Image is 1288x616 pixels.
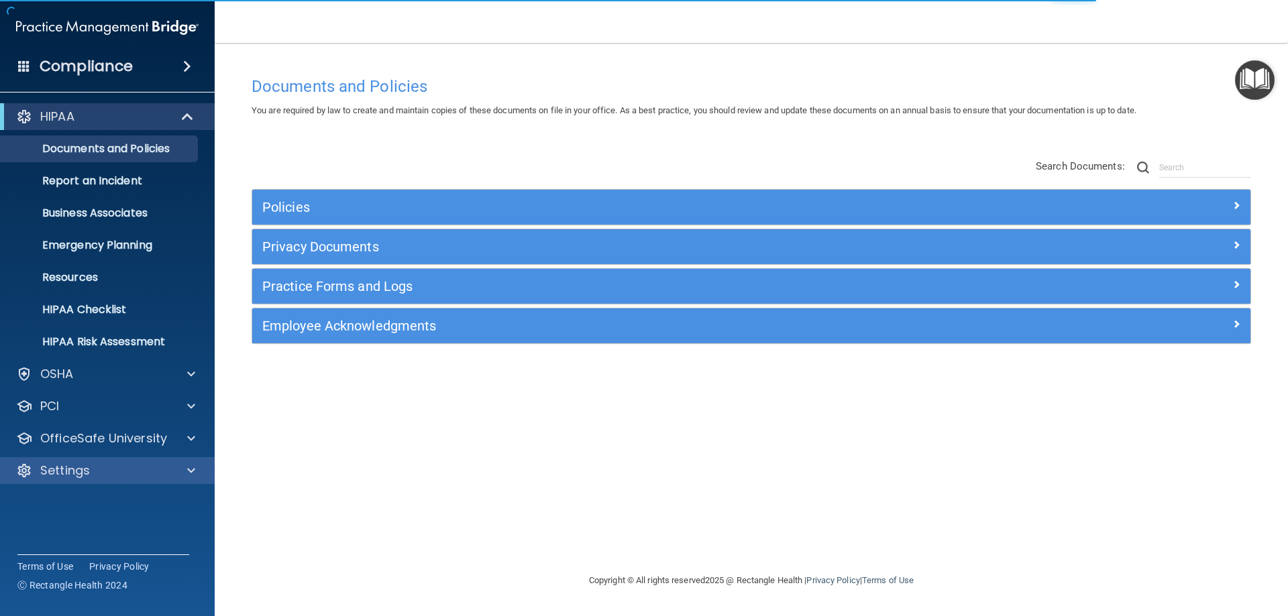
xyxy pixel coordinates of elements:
p: Emergency Planning [9,239,192,252]
p: OSHA [40,366,74,382]
p: HIPAA [40,109,74,125]
p: OfficeSafe University [40,430,167,446]
a: Privacy Policy [806,575,859,585]
a: PCI [16,398,195,414]
p: Documents and Policies [9,142,192,156]
h5: Employee Acknowledgments [262,318,991,333]
a: Policies [262,196,1240,218]
a: OfficeSafe University [16,430,195,446]
a: Terms of Use [17,560,73,573]
h4: Documents and Policies [252,78,1251,95]
h5: Policies [262,200,991,214]
span: Search Documents: [1036,160,1125,172]
img: ic-search.3b580494.png [1137,162,1149,174]
p: HIPAA Risk Assessment [9,335,192,349]
p: Business Associates [9,206,192,220]
p: Report an Incident [9,174,192,188]
h4: Compliance [40,57,133,76]
span: You are required by law to create and maintain copies of these documents on file in your office. ... [252,105,1136,115]
a: Privacy Policy [89,560,150,573]
a: Privacy Documents [262,236,1240,257]
h5: Practice Forms and Logs [262,279,991,294]
button: Open Resource Center [1235,60,1275,100]
a: Terms of Use [862,575,914,585]
p: Settings [40,463,90,479]
a: Practice Forms and Logs [262,275,1240,297]
a: HIPAA [16,109,195,125]
iframe: Drift Widget Chat Controller [1056,521,1272,574]
a: OSHA [16,366,195,382]
a: Settings [16,463,195,479]
h5: Privacy Documents [262,239,991,254]
img: PMB logo [16,14,199,41]
p: PCI [40,398,59,414]
p: Resources [9,271,192,284]
div: Copyright © All rights reserved 2025 @ Rectangle Health | | [506,559,996,602]
span: Ⓒ Rectangle Health 2024 [17,578,127,592]
p: HIPAA Checklist [9,303,192,316]
input: Search [1159,158,1251,178]
a: Employee Acknowledgments [262,315,1240,336]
